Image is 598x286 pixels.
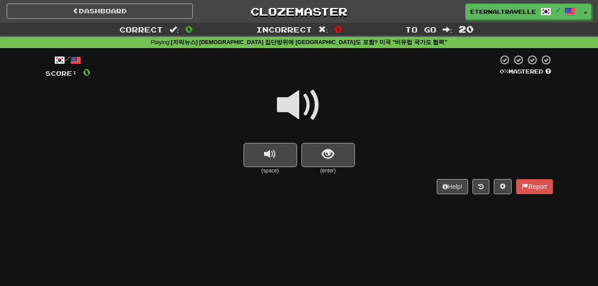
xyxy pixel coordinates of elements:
[459,24,474,34] span: 20
[45,54,90,65] div: /
[244,143,297,167] button: replay audio
[465,4,580,20] a: eternaltraveller /
[334,24,342,34] span: 0
[470,8,536,16] span: eternaltraveller
[83,66,90,78] span: 0
[500,68,509,75] span: 0 %
[185,24,193,34] span: 0
[171,39,447,45] strong: [자막뉴스] [DEMOGRAPHIC_DATA] 집단방위에 [GEOGRAPHIC_DATA]도 포함? 미국 "비유럽 국가도 협력"
[7,4,193,19] a: Dashboard
[206,4,392,19] a: Clozemaster
[556,7,560,13] span: /
[45,69,77,77] span: Score:
[516,179,553,194] button: Report
[405,25,436,34] span: To go
[472,179,489,194] button: Round history (alt+y)
[256,25,312,34] span: Incorrect
[318,26,328,33] span: :
[437,179,468,194] button: Help!
[498,68,553,76] div: Mastered
[244,167,297,175] small: (space)
[119,25,163,34] span: Correct
[169,26,179,33] span: :
[301,143,355,167] button: show sentence
[301,167,355,175] small: (enter)
[443,26,452,33] span: :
